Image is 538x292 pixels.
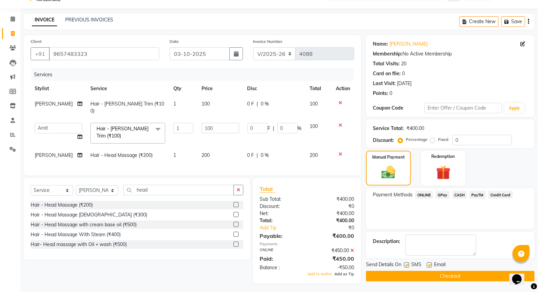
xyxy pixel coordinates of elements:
[31,211,147,218] div: Hair - Head Massage [DEMOGRAPHIC_DATA] (₹300)
[86,81,169,96] th: Service
[397,80,412,87] div: [DATE]
[255,264,307,271] div: Balance :
[255,232,307,240] div: Payable:
[31,81,86,96] th: Stylist
[377,164,400,180] img: _cash.svg
[202,101,210,107] span: 100
[373,40,388,48] div: Name:
[432,153,455,160] label: Redemption
[31,221,137,228] div: Hair - Head Massage with cream base oil (₹500)
[402,70,405,77] div: 0
[255,203,307,210] div: Discount:
[373,104,424,112] div: Coupon Code
[411,261,421,270] span: SMS
[35,101,73,107] span: [PERSON_NAME]
[459,16,499,27] button: Create New
[373,191,413,198] span: Payment Methods
[307,264,359,271] div: -₹50.00
[202,152,210,158] span: 200
[373,50,402,58] div: Membership:
[438,136,448,143] label: Fixed
[90,101,164,114] span: Hair - [PERSON_NAME] Trim (₹100)
[97,126,149,139] span: Hair - [PERSON_NAME] Trim (₹100)
[31,231,121,238] div: Hair - Head Massage With Steam (₹400)
[389,90,392,97] div: 0
[307,247,359,254] div: ₹450.00
[406,125,424,132] div: ₹400.00
[334,272,354,276] span: Add as Tip
[488,191,513,199] span: Credit Card
[401,60,406,67] div: 20
[432,164,455,181] img: _gift.svg
[173,101,176,107] span: 1
[31,241,127,248] div: Hair- Head massage with Oil + wash (₹500)
[452,191,467,199] span: CASH
[372,154,405,160] label: Manual Payment
[389,40,428,48] a: [PERSON_NAME]
[31,47,50,60] button: +91
[373,125,404,132] div: Service Total:
[298,125,302,132] span: %
[273,125,275,132] span: |
[424,103,502,113] input: Enter Offer / Coupon Code
[31,38,41,45] label: Client
[123,185,234,195] input: Search or Scan
[366,261,401,270] span: Send Details On
[31,68,359,81] div: Services
[505,103,524,113] button: Apply
[307,255,359,263] div: ₹450.00
[173,152,176,158] span: 1
[247,152,254,159] span: 0 F
[373,238,400,245] div: Description:
[243,81,306,96] th: Disc
[255,247,307,254] div: ONLINE
[307,232,359,240] div: ₹400.00
[469,191,486,199] span: PayTM
[255,196,307,203] div: Sub Total:
[170,38,179,45] label: Date
[49,47,159,60] input: Search by Name/Mobile/Email/Code
[31,201,93,209] div: Hair - Head Massage (₹200)
[260,185,275,193] span: Total
[310,152,318,158] span: 200
[260,241,354,247] div: Payments
[310,101,318,107] span: 100
[373,50,528,58] div: No Active Membership
[197,81,243,96] th: Price
[35,152,73,158] span: [PERSON_NAME]
[247,100,254,108] span: 0 F
[406,136,428,143] label: Percentage
[261,152,269,159] span: 0 %
[316,224,359,231] div: ₹0
[307,203,359,210] div: ₹0
[257,100,258,108] span: |
[373,80,396,87] div: Last Visit:
[434,261,446,270] span: Email
[373,60,400,67] div: Total Visits:
[253,38,283,45] label: Invoice Number
[501,16,525,27] button: Save
[255,210,307,217] div: Net:
[268,125,271,132] span: F
[121,133,124,139] a: x
[257,152,258,159] span: |
[255,224,315,231] a: Add Tip
[373,90,388,97] div: Points:
[261,100,269,108] span: 0 %
[169,81,197,96] th: Qty
[373,137,394,144] div: Discount:
[373,70,401,77] div: Card on file:
[415,191,433,199] span: ONLINE
[307,210,359,217] div: ₹400.00
[255,217,307,224] div: Total:
[255,255,307,263] div: Paid:
[332,81,354,96] th: Action
[65,17,113,23] a: PREVIOUS INVOICES
[306,81,332,96] th: Total
[307,217,359,224] div: ₹400.00
[32,14,57,26] a: INVOICE
[310,123,318,129] span: 100
[90,152,153,158] span: Hair - Head Massage (₹200)
[436,191,450,199] span: GPay
[366,271,535,281] button: Checkout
